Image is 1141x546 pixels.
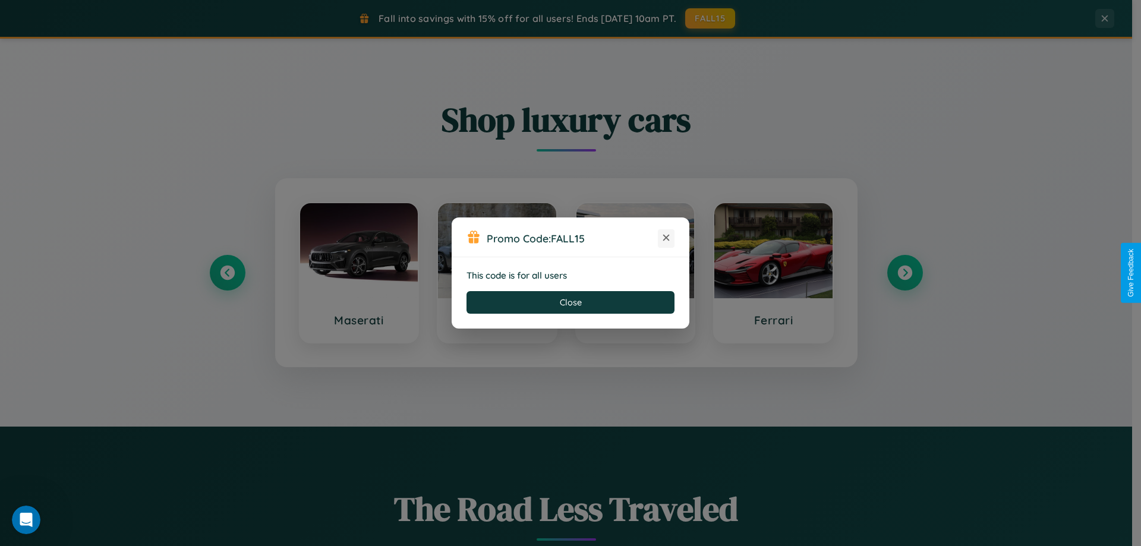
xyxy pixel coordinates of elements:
h3: Promo Code: [487,232,658,245]
iframe: Intercom live chat [12,506,40,534]
button: Close [467,291,674,314]
strong: This code is for all users [467,270,567,281]
div: Give Feedback [1127,249,1135,297]
b: FALL15 [551,232,585,245]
